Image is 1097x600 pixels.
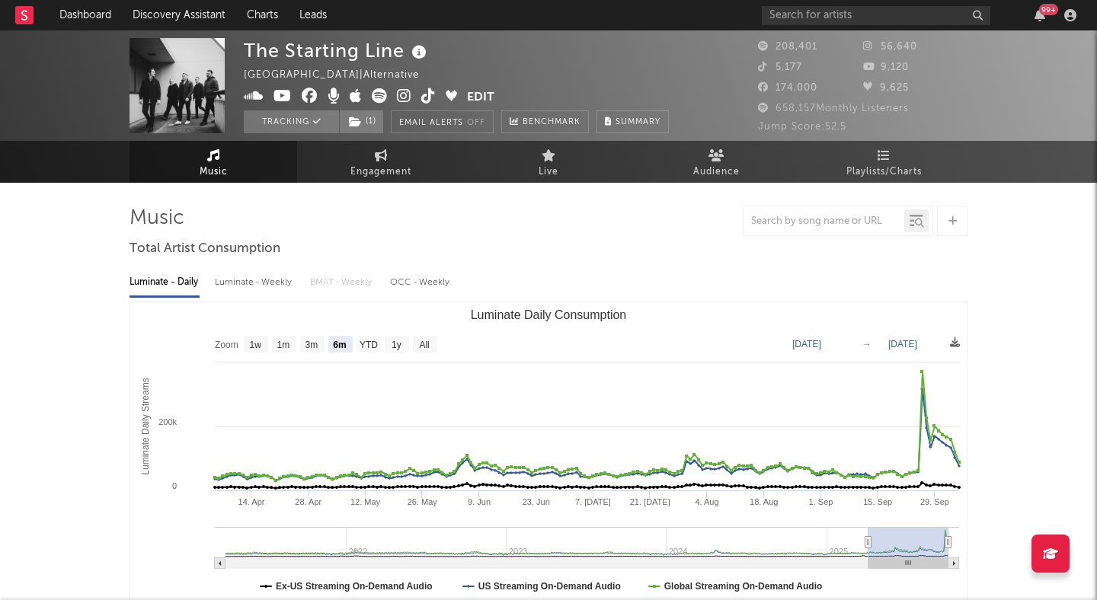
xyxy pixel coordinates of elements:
[215,270,295,295] div: Luminate - Weekly
[744,215,904,228] input: Search by song name or URL
[758,42,817,52] span: 208,401
[758,122,846,132] span: Jump Score: 52.5
[695,497,718,506] text: 4. Aug
[250,340,262,350] text: 1w
[277,340,290,350] text: 1m
[390,270,451,295] div: OCC - Weekly
[339,110,384,133] span: ( 1 )
[340,110,383,133] button: (1)
[800,141,967,183] a: Playlists/Charts
[750,497,778,506] text: 18. Aug
[276,581,433,592] text: Ex-US Streaming On-Demand Audio
[158,417,177,426] text: 200k
[350,497,381,506] text: 12. May
[471,308,627,321] text: Luminate Daily Consumption
[333,340,346,350] text: 6m
[244,110,339,133] button: Tracking
[350,163,411,181] span: Engagement
[863,83,909,93] span: 9,625
[467,88,494,107] button: Edit
[465,141,632,183] a: Live
[539,163,558,181] span: Live
[758,104,909,113] span: 658,157 Monthly Listeners
[419,340,429,350] text: All
[758,62,802,72] span: 5,177
[172,481,177,490] text: 0
[523,497,550,506] text: 23. Jun
[1035,9,1045,21] button: 99+
[408,497,438,506] text: 26. May
[575,497,611,506] text: 7. [DATE]
[392,340,401,350] text: 1y
[1039,4,1058,15] div: 99 +
[130,270,200,295] div: Luminate - Daily
[863,62,909,72] span: 9,120
[200,163,228,181] span: Music
[863,497,892,506] text: 15. Sep
[297,141,465,183] a: Engagement
[693,163,740,181] span: Audience
[523,113,580,132] span: Benchmark
[478,581,621,592] text: US Streaming On-Demand Audio
[630,497,670,506] text: 21. [DATE]
[664,581,823,592] text: Global Streaming On-Demand Audio
[616,118,660,126] span: Summary
[130,141,297,183] a: Music
[920,497,949,506] text: 29. Sep
[360,340,378,350] text: YTD
[295,497,321,506] text: 28. Apr
[809,497,833,506] text: 1. Sep
[596,110,669,133] button: Summary
[238,497,265,506] text: 14. Apr
[758,83,817,93] span: 174,000
[305,340,318,350] text: 3m
[244,38,430,63] div: The Starting Line
[215,340,238,350] text: Zoom
[762,6,990,25] input: Search for artists
[467,119,485,127] em: Off
[244,66,437,85] div: [GEOGRAPHIC_DATA] | Alternative
[888,339,917,349] text: [DATE]
[632,141,800,183] a: Audience
[863,42,917,52] span: 56,640
[846,163,922,181] span: Playlists/Charts
[391,110,494,133] button: Email AlertsOff
[501,110,589,133] a: Benchmark
[468,497,491,506] text: 9. Jun
[862,339,872,349] text: →
[792,339,821,349] text: [DATE]
[140,378,151,474] text: Luminate Daily Streams
[130,240,280,258] span: Total Artist Consumption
